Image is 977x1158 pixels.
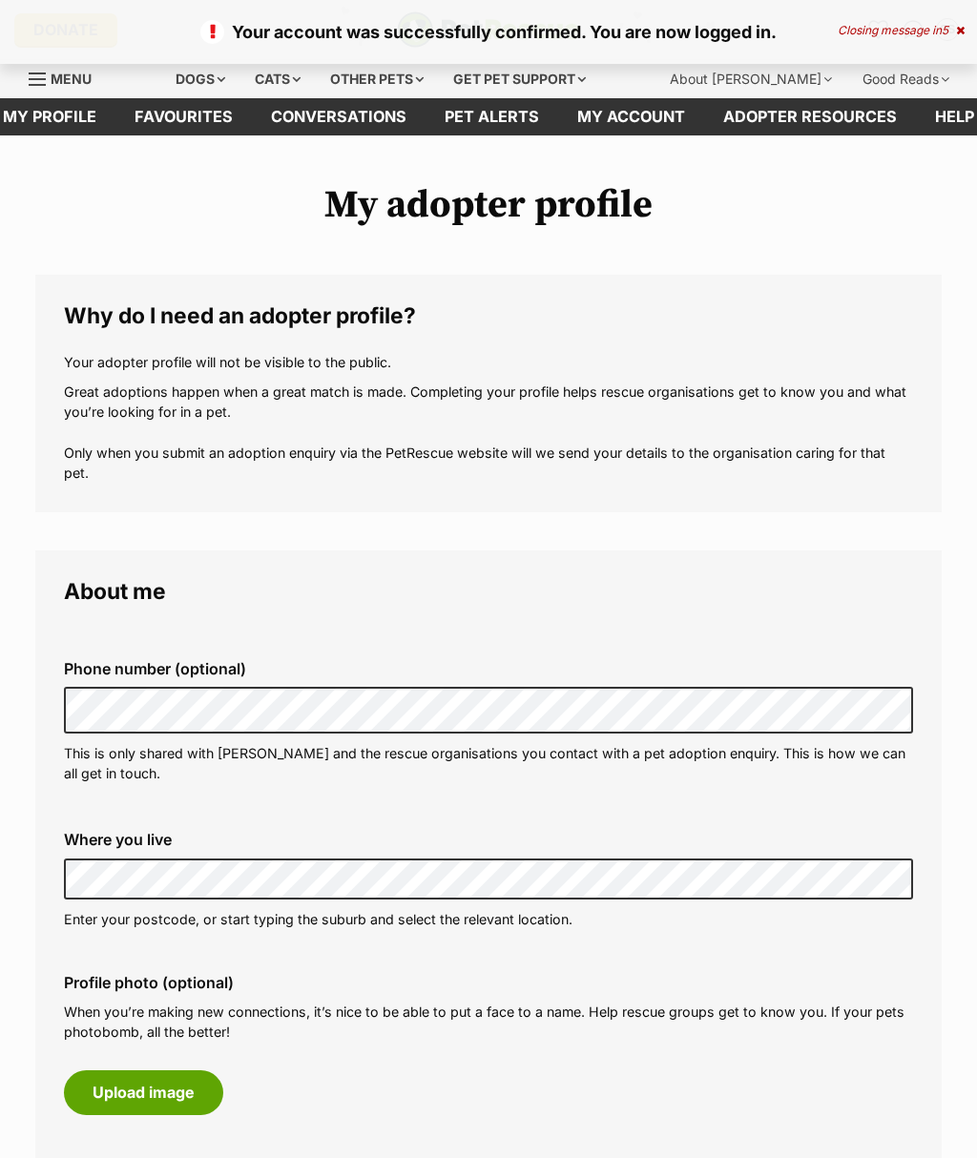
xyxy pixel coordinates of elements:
a: My account [558,98,704,135]
p: Great adoptions happen when a great match is made. Completing your profile helps rescue organisat... [64,382,913,484]
a: conversations [252,98,426,135]
div: Good Reads [849,60,963,98]
div: Get pet support [440,60,599,98]
div: Dogs [162,60,239,98]
fieldset: Why do I need an adopter profile? [35,275,942,512]
legend: Why do I need an adopter profile? [64,303,913,328]
div: Cats [241,60,314,98]
label: Where you live [64,831,913,848]
p: When you’re making new connections, it’s nice to be able to put a face to a name. Help rescue gro... [64,1002,913,1043]
p: Enter your postcode, or start typing the suburb and select the relevant location. [64,909,913,929]
div: About [PERSON_NAME] [656,60,845,98]
label: Phone number (optional) [64,660,913,677]
p: Your adopter profile will not be visible to the public. [64,352,913,372]
a: Favourites [115,98,252,135]
p: This is only shared with [PERSON_NAME] and the rescue organisations you contact with a pet adopti... [64,743,913,784]
div: Other pets [317,60,437,98]
label: Profile photo (optional) [64,974,913,991]
span: Menu [51,71,92,87]
h1: My adopter profile [35,183,942,227]
a: Adopter resources [704,98,916,135]
legend: About me [64,579,913,604]
a: Menu [29,60,105,94]
button: Upload image [64,1070,223,1114]
a: Pet alerts [426,98,558,135]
